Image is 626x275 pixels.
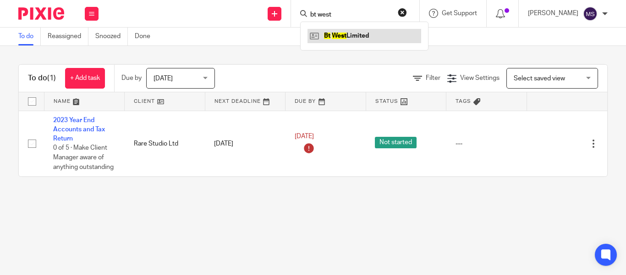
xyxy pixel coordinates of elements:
div: --- [456,139,518,148]
a: Reassigned [48,28,88,45]
p: [PERSON_NAME] [528,9,578,18]
a: Done [135,28,157,45]
td: Rare Studio Ltd [125,111,205,176]
a: To do [18,28,41,45]
img: Pixie [18,7,64,20]
p: Due by [121,73,142,83]
span: 0 of 5 · Make Client Manager aware of anything outstanding [53,145,114,170]
span: Filter [426,75,440,81]
img: svg%3E [583,6,598,21]
span: Tags [456,99,471,104]
span: Select saved view [514,75,565,82]
span: Get Support [442,10,477,17]
td: [DATE] [205,111,286,176]
a: + Add task [65,68,105,89]
input: Search [309,11,392,19]
span: Not started [375,137,417,148]
span: View Settings [460,75,500,81]
span: [DATE] [295,133,314,140]
button: Clear [398,8,407,17]
span: (1) [47,74,56,82]
a: Snoozed [95,28,128,45]
span: [DATE] [154,75,173,82]
h1: To do [28,73,56,83]
a: 2023 Year End Accounts and Tax Return [53,117,105,142]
